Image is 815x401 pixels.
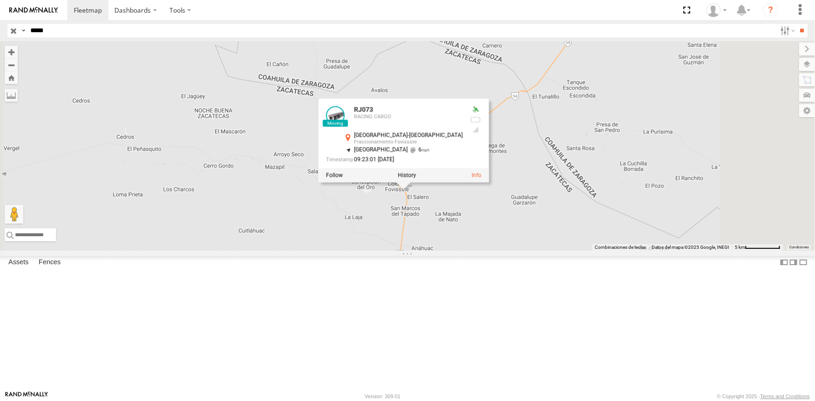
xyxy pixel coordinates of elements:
[34,256,65,269] label: Fences
[9,7,58,14] img: rand-logo.svg
[595,244,646,251] button: Combinaciones de teclas
[5,58,18,71] button: Zoom out
[407,146,430,153] span: 6
[735,245,745,250] span: 5 km
[326,156,463,162] div: Date/time of location update
[5,205,23,224] button: Arrastra el hombrecito naranja al mapa para abrir Street View
[5,89,18,102] label: Measure
[354,146,407,153] span: [GEOGRAPHIC_DATA]
[789,256,798,269] label: Dock Summary Table to the Right
[780,256,789,269] label: Dock Summary Table to the Left
[717,394,810,399] div: © Copyright 2025 -
[470,106,481,113] div: Valid GPS Fix
[470,116,481,123] div: No battery health information received from this device.
[799,104,815,117] label: Map Settings
[471,172,481,178] a: View Asset Details
[652,245,729,250] span: Datos del mapa ©2025 Google, INEGI
[5,46,18,58] button: Zoom in
[732,244,783,251] button: Escala del mapa: 5 km por 72 píxeles
[4,256,33,269] label: Assets
[470,126,481,134] div: Last Event GSM Signal Strength
[703,3,730,17] div: Reynaldo Alvarado
[789,246,809,249] a: Condiciones (se abre en una nueva pestaña)
[777,24,797,37] label: Search Filter Options
[398,172,416,178] label: View Asset History
[354,139,463,145] div: Fraccionamiento Fovissste
[799,256,808,269] label: Hide Summary Table
[5,71,18,84] button: Zoom Home
[354,106,463,113] div: RJ073
[760,394,810,399] a: Terms and Conditions
[763,3,778,18] i: ?
[20,24,27,37] label: Search Query
[354,114,463,120] div: RACING CARGO
[5,392,48,401] a: Visit our Website
[354,132,463,138] div: [GEOGRAPHIC_DATA]-[GEOGRAPHIC_DATA]
[326,172,343,178] label: Realtime tracking of Asset
[365,394,400,399] div: Version: 309.01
